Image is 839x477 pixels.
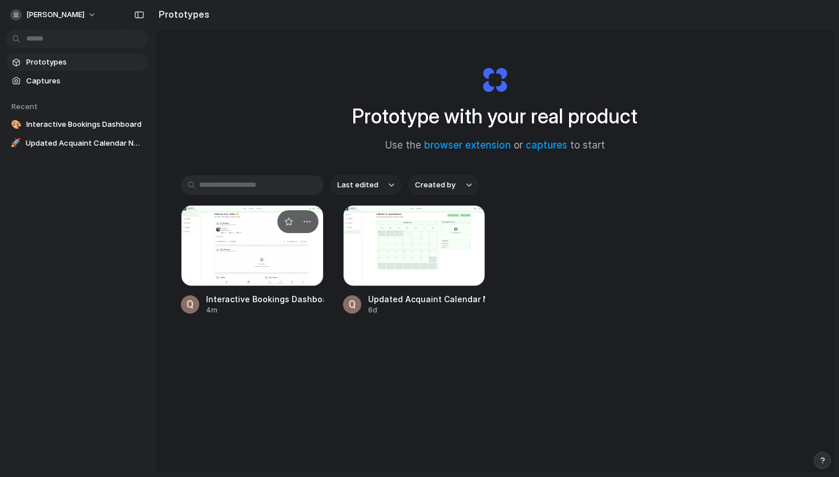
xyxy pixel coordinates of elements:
a: Captures [6,73,148,90]
span: Use the or to start [385,138,605,153]
a: 🎨Interactive Bookings Dashboard [6,116,148,133]
a: Prototypes [6,54,148,71]
button: Created by [408,175,479,195]
span: Recent [11,102,38,111]
button: Last edited [330,175,401,195]
h1: Prototype with your real product [352,101,638,131]
span: Prototypes [26,57,144,68]
h2: Prototypes [154,7,209,21]
a: Interactive Bookings DashboardInteractive Bookings Dashboard4m [181,205,324,315]
a: 🚀Updated Acquaint Calendar Navigation [6,135,148,152]
div: 4m [206,305,324,315]
div: 🎨 [10,119,22,130]
div: 6d [368,305,486,315]
a: browser extension [424,139,511,151]
div: 🚀 [10,138,21,149]
button: [PERSON_NAME] [6,6,102,24]
span: Updated Acquaint Calendar Navigation [26,138,144,149]
div: Interactive Bookings Dashboard [206,293,324,305]
span: Last edited [337,179,378,191]
span: [PERSON_NAME] [26,9,84,21]
span: Created by [415,179,455,191]
span: Captures [26,75,144,87]
div: Updated Acquaint Calendar Navigation [368,293,486,305]
a: captures [526,139,567,151]
a: Updated Acquaint Calendar NavigationUpdated Acquaint Calendar Navigation6d [343,205,486,315]
span: Interactive Bookings Dashboard [26,119,144,130]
